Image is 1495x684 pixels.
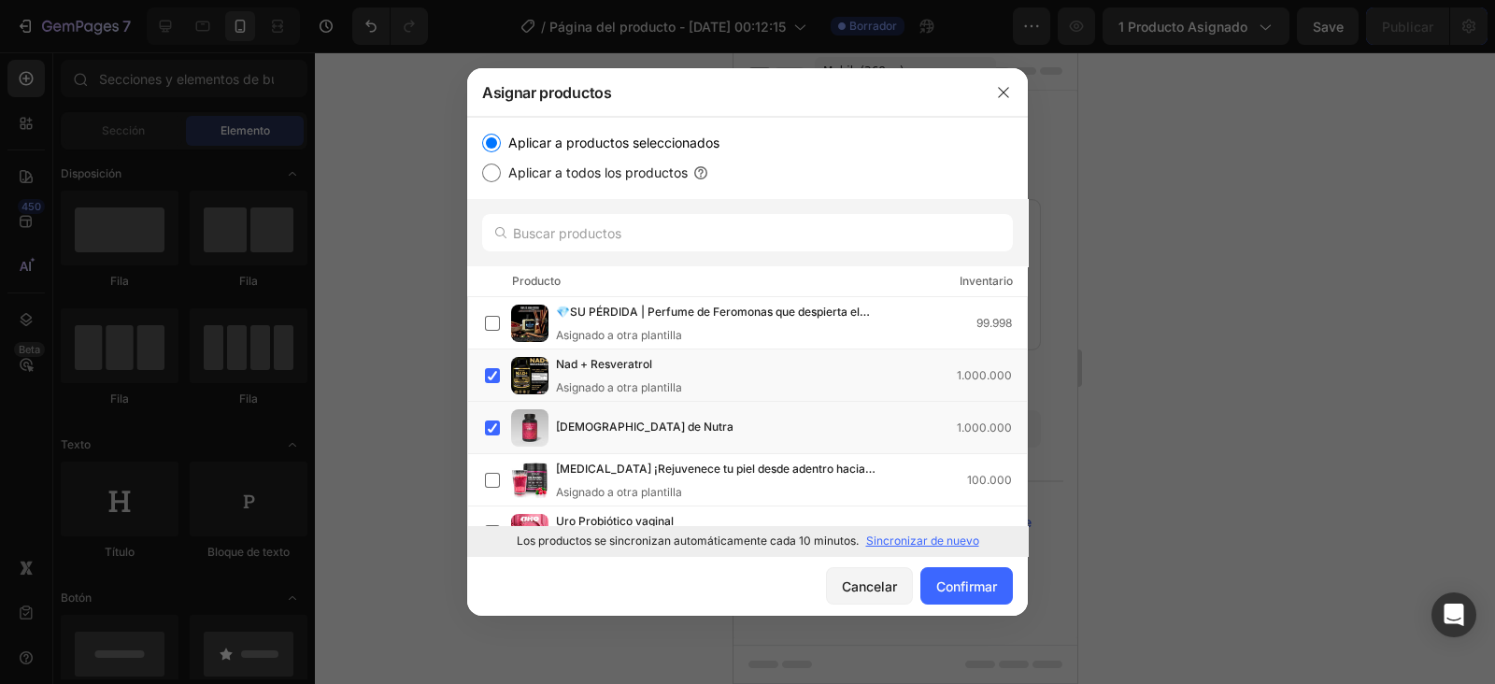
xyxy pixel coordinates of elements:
[556,514,674,528] font: Uro Probiótico vaginal
[556,357,652,371] font: Nad + Resveratrol
[967,473,1012,487] font: 100.000
[511,305,548,342] img: imagen del producto
[511,357,548,394] img: imagen del producto
[176,358,307,395] button: Add elements
[556,420,733,434] font: [DEMOGRAPHIC_DATA] de Nutra
[512,274,561,288] font: Producto
[508,164,688,180] font: Aplicar a todos los productos
[482,83,612,102] font: Asignar productos
[59,321,285,343] div: Start with Sections from sidebar
[920,567,1013,605] button: Confirmar
[556,462,876,494] font: [MEDICAL_DATA] ¡Rejuvenece tu piel desde adentro hacia afuera!
[511,462,548,499] img: imagen del producto
[976,316,1012,330] font: 99.998
[556,328,682,342] font: Asignado a otra plantilla
[556,380,682,394] font: Asignado a otra plantilla
[826,567,913,605] button: Cancelar
[511,409,548,447] img: imagen del producto
[957,368,1012,382] font: 1.000.000
[1431,592,1476,637] div: Abrir Intercom Messenger
[842,578,897,594] font: Cancelar
[482,214,1013,251] input: Buscar productos
[36,358,164,395] button: Add sections
[556,485,682,499] font: Asignado a otra plantilla
[960,274,1013,288] font: Inventario
[47,463,298,477] div: Start with Generating from URL or image
[511,514,548,551] img: imagen del producto
[508,135,719,150] font: Aplicar a productos seleccionados
[517,534,859,548] font: Los productos se sincronizan automáticamente cada 10 minutos.
[866,534,979,548] font: Sincronizar de nuevo
[957,420,1012,435] font: 1.000.000
[976,525,1012,539] font: 99.986
[90,9,170,28] span: Mobile ( 368 px)
[936,578,997,594] font: Confirmar
[556,305,870,337] font: 💎SU PÉRDIDA | Perfume de Feromonas que despierta el deseo femenino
